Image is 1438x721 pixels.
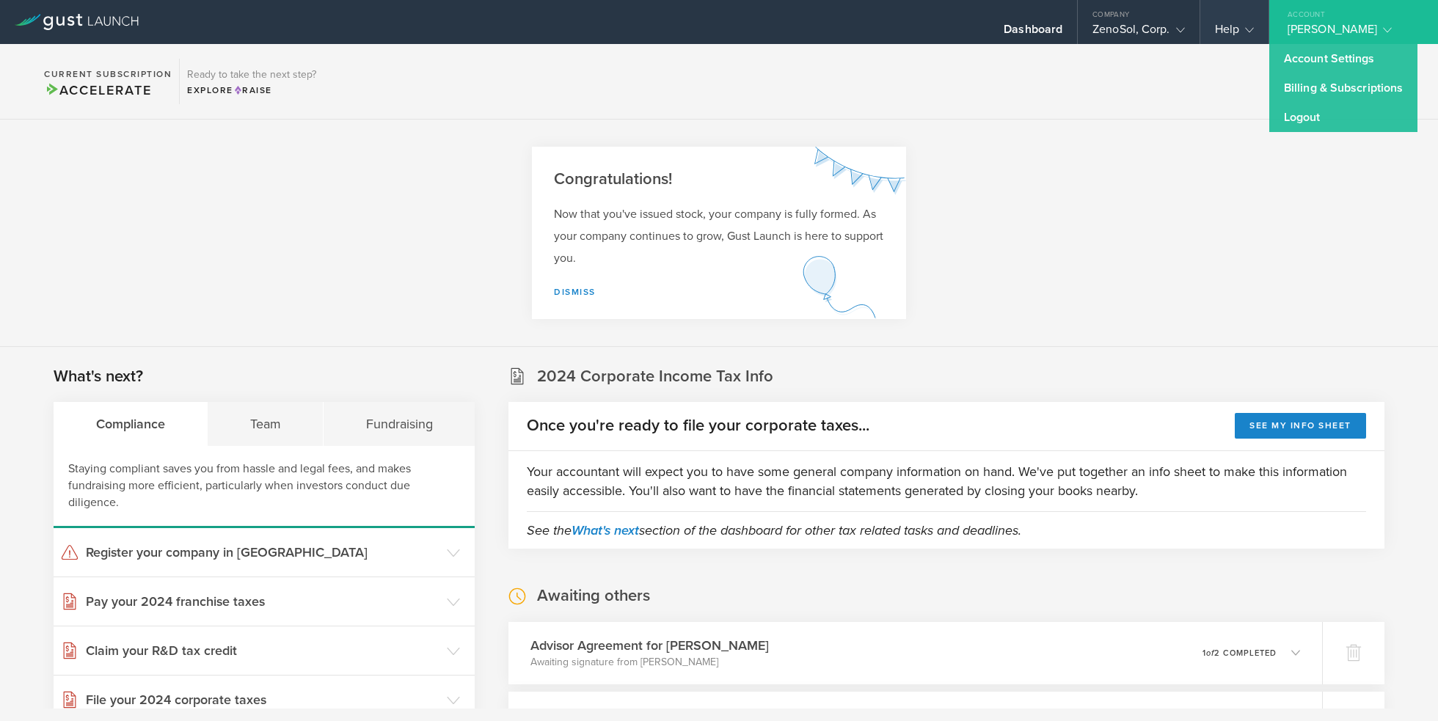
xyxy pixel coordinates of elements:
h2: Awaiting others [537,585,650,607]
span: Raise [233,85,272,95]
em: See the section of the dashboard for other tax related tasks and deadlines. [527,522,1021,538]
h3: Advisor Agreement for [PERSON_NAME] [530,636,769,655]
div: ZenoSol, Corp. [1092,22,1184,44]
h3: Pay your 2024 franchise taxes [86,592,439,611]
div: Explore [187,84,316,97]
h2: Once you're ready to file your corporate taxes... [527,415,869,436]
h3: Register your company in [GEOGRAPHIC_DATA] [86,543,439,562]
h2: Current Subscription [44,70,172,78]
button: See my info sheet [1235,413,1366,439]
div: [PERSON_NAME] [1288,22,1412,44]
div: Fundraising [324,402,475,446]
div: Dashboard [1004,22,1062,44]
p: Now that you've issued stock, your company is fully formed. As your company continues to grow, Gu... [554,203,884,269]
div: Staying compliant saves you from hassle and legal fees, and makes fundraising more efficient, par... [54,446,475,528]
iframe: Chat Widget [1365,651,1438,721]
div: Ready to take the next step?ExploreRaise [179,59,324,104]
div: Compliance [54,402,208,446]
p: Your accountant will expect you to have some general company information on hand. We've put toget... [527,462,1366,500]
p: 1 2 completed [1202,649,1277,657]
span: Accelerate [44,82,151,98]
h3: Ready to take the next step? [187,70,316,80]
a: Dismiss [554,287,596,297]
div: Team [208,402,324,446]
a: What's next [572,522,639,538]
h3: File your 2024 corporate taxes [86,690,439,709]
em: of [1206,648,1214,658]
p: Awaiting signature from [PERSON_NAME] [530,655,769,670]
div: Help [1215,22,1254,44]
h2: 2024 Corporate Income Tax Info [537,366,773,387]
h2: Congratulations! [554,169,884,190]
h2: What's next? [54,366,143,387]
h3: Claim your R&D tax credit [86,641,439,660]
